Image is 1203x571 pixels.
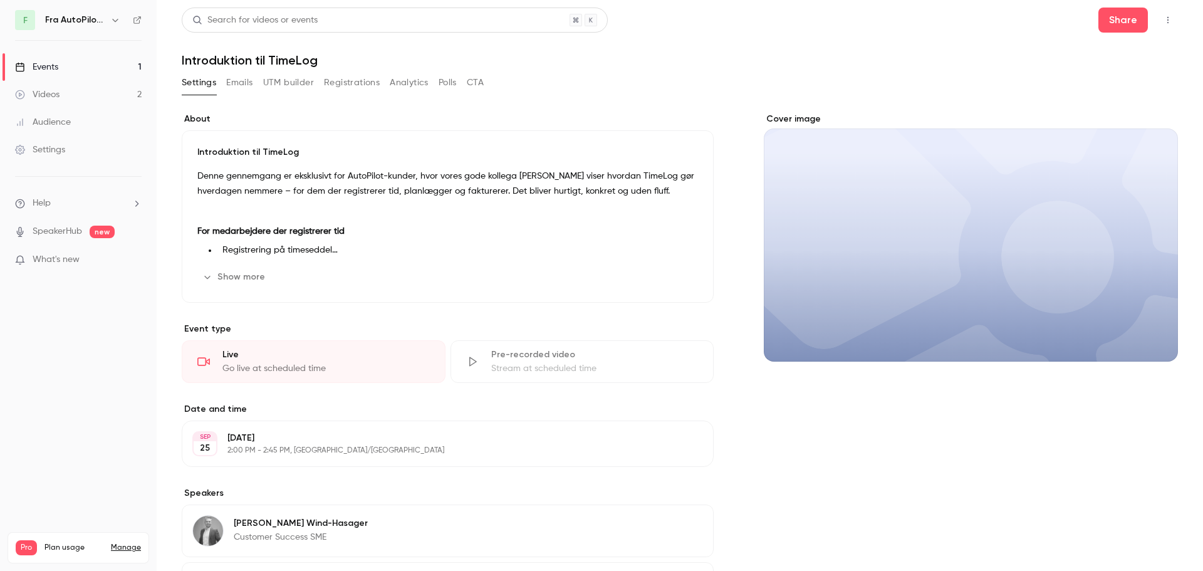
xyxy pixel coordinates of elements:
img: Jens Wind-Hasager [193,516,223,546]
label: Cover image [764,113,1178,125]
p: Customer Success SME [234,531,368,543]
li: help-dropdown-opener [15,197,142,210]
div: Settings [15,144,65,156]
p: Denne gennemgang er eksklusivt for AutoPilot-kunder, hvor vores gode kollega [PERSON_NAME] viser ... [197,169,698,199]
p: [PERSON_NAME] Wind-Hasager [234,517,368,530]
div: Videos [15,88,60,101]
li: Registrering på timeseddel [217,244,698,257]
label: Date and time [182,403,714,416]
p: 25 [200,442,210,454]
div: LiveGo live at scheduled time [182,340,445,383]
div: Pre-recorded video [491,348,699,361]
div: SEP [194,432,216,441]
h6: Fra AutoPilot til TimeLog [45,14,105,26]
p: Event type [182,323,714,335]
div: Live [222,348,430,361]
span: Pro [16,540,37,555]
section: Cover image [764,113,1178,362]
button: Emails [226,73,253,93]
p: 2:00 PM - 2:45 PM, [GEOGRAPHIC_DATA]/[GEOGRAPHIC_DATA] [227,446,647,456]
div: Pre-recorded videoStream at scheduled time [450,340,714,383]
a: Manage [111,543,141,553]
span: What's new [33,253,80,266]
button: Share [1098,8,1148,33]
div: Jens Wind-Hasager[PERSON_NAME] Wind-HasagerCustomer Success SME [182,505,714,557]
span: new [90,226,115,238]
span: Plan usage [44,543,103,553]
label: About [182,113,714,125]
p: Introduktion til TimeLog [197,146,698,159]
button: UTM builder [263,73,314,93]
span: Help [33,197,51,210]
button: Polls [439,73,457,93]
div: Go live at scheduled time [222,362,430,375]
p: [DATE] [227,432,647,444]
h1: Introduktion til TimeLog [182,53,1178,68]
button: Registrations [324,73,380,93]
div: Events [15,61,58,73]
div: Audience [15,116,71,128]
div: Search for videos or events [192,14,318,27]
div: Stream at scheduled time [491,362,699,375]
button: CTA [467,73,484,93]
button: Show more [197,267,273,287]
strong: For medarbejdere der registrerer tid [197,227,345,236]
a: SpeakerHub [33,225,82,238]
span: F [23,14,28,27]
label: Speakers [182,487,714,500]
button: Analytics [390,73,429,93]
button: Settings [182,73,216,93]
